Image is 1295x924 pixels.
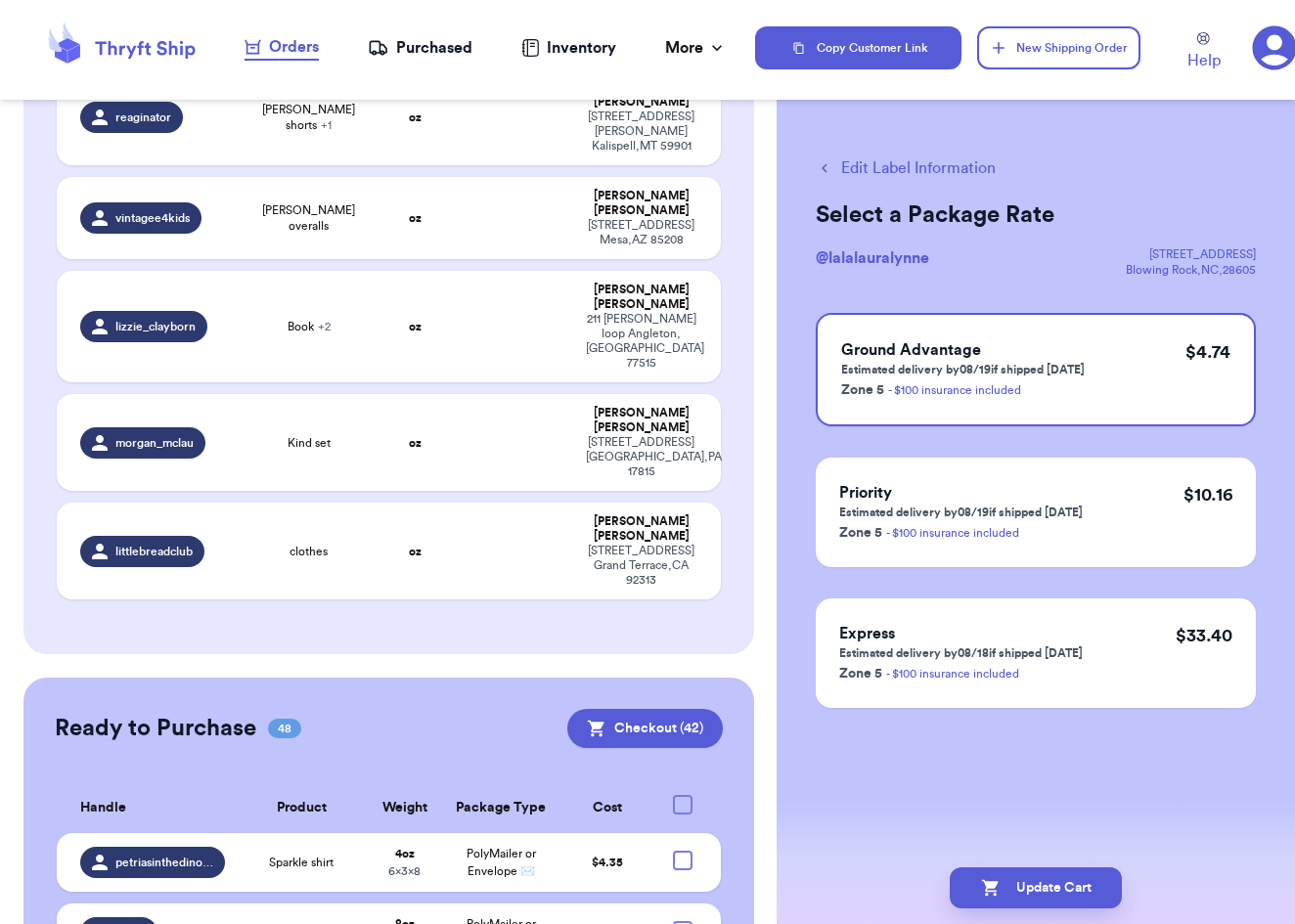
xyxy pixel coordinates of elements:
span: @ lalalauralynne [816,250,929,266]
strong: oz [409,111,422,123]
span: Zone 5 [841,383,884,397]
div: Blowing Rock , NC , 28605 [1126,262,1256,278]
div: More [665,36,727,60]
span: Book [288,319,331,334]
strong: 4 oz [395,848,415,859]
span: 48 [268,719,301,738]
button: Update Cart [950,867,1122,908]
strong: oz [409,321,422,332]
span: reaginator [115,110,171,125]
span: + 2 [318,321,331,332]
div: Orders [245,35,319,59]
span: Ground Advantage [841,342,981,358]
div: [STREET_ADDRESS] [GEOGRAPHIC_DATA] , PA 17815 [586,435,696,479]
div: 211 [PERSON_NAME] loop Angleton , [GEOGRAPHIC_DATA] 77515 [586,312,696,371]
button: Checkout (42) [567,709,723,748]
div: [PERSON_NAME] [PERSON_NAME] [586,283,696,312]
strong: oz [409,437,422,449]
p: Estimated delivery by 08/18 if shipped [DATE] [839,645,1083,661]
button: New Shipping Order [977,26,1140,69]
a: Orders [245,35,319,61]
span: vintagee4kids [115,210,190,226]
span: Kind set [288,435,331,451]
a: Inventory [521,36,616,60]
span: clothes [290,544,328,559]
span: [PERSON_NAME] shorts [254,102,364,133]
a: Help [1187,32,1221,72]
th: Cost [559,783,656,833]
th: Product [237,783,366,833]
span: Sparkle shirt [269,855,334,870]
span: lizzie_clayborn [115,319,196,334]
span: + 1 [321,119,332,131]
p: $ 33.40 [1176,622,1232,649]
strong: oz [409,212,422,224]
p: Estimated delivery by 08/19 if shipped [DATE] [841,362,1085,377]
span: littlebreadclub [115,544,193,559]
span: morgan_mclau [115,435,194,451]
div: [STREET_ADDRESS] Mesa , AZ 85208 [586,218,696,247]
div: [STREET_ADDRESS] Grand Terrace , CA 92313 [586,544,696,588]
h2: Ready to Purchase [55,713,256,744]
th: Package Type [443,783,559,833]
th: Weight [366,783,443,833]
span: 6 x 3 x 8 [388,865,421,877]
div: [STREET_ADDRESS] [1126,246,1256,262]
p: $ 4.74 [1185,338,1230,366]
p: Estimated delivery by 08/19 if shipped [DATE] [839,505,1083,520]
span: $ 4.35 [592,857,623,868]
button: Edit Label Information [816,156,996,180]
span: [PERSON_NAME] overalls [254,202,364,234]
strong: oz [409,546,422,557]
a: - $100 insurance included [886,668,1019,680]
div: [STREET_ADDRESS][PERSON_NAME] Kalispell , MT 59901 [586,110,696,154]
a: - $100 insurance included [886,527,1019,539]
div: [PERSON_NAME] [PERSON_NAME] [586,406,696,435]
span: Help [1187,49,1221,72]
span: Zone 5 [839,526,882,540]
span: Priority [839,485,892,501]
span: Express [839,626,895,641]
div: [PERSON_NAME] [PERSON_NAME] [586,189,696,218]
p: $ 10.16 [1183,481,1232,508]
span: Handle [80,798,126,818]
h2: Select a Package Rate [816,199,1256,231]
span: petriasinthedinosaur [115,855,214,870]
span: Zone 5 [839,667,882,681]
button: Copy Customer Link [755,26,960,69]
a: - $100 insurance included [888,384,1021,396]
div: [PERSON_NAME] [PERSON_NAME] [586,514,696,544]
a: Purchased [368,36,472,60]
span: PolyMailer or Envelope ✉️ [467,848,536,877]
